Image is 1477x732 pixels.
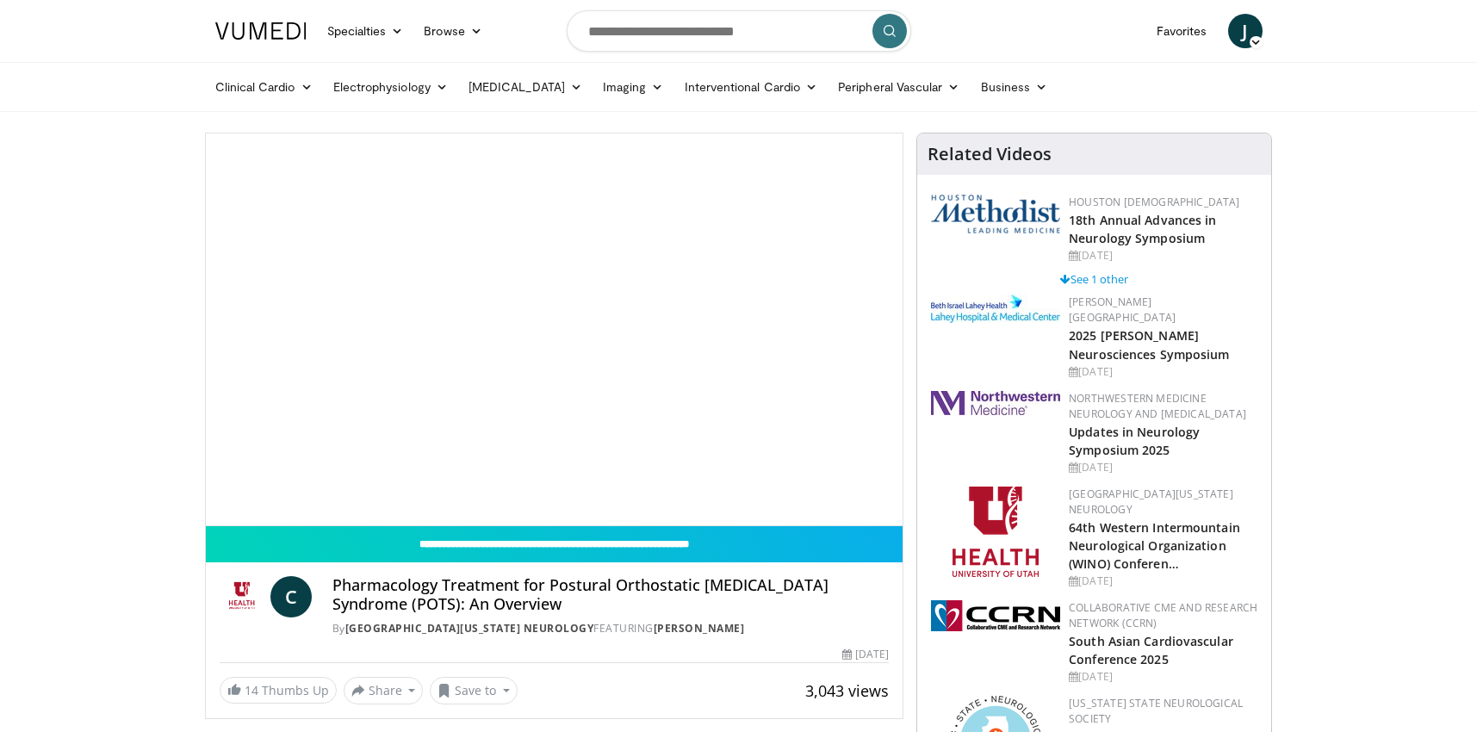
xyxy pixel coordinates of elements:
a: See 1 other [1060,271,1128,287]
a: Updates in Neurology Symposium 2025 [1069,424,1200,458]
a: Electrophysiology [323,70,458,104]
a: Northwestern Medicine Neurology and [MEDICAL_DATA] [1069,391,1246,421]
a: Favorites [1146,14,1218,48]
input: Search topics, interventions [567,10,911,52]
div: [DATE] [1069,574,1257,589]
div: By FEATURING [332,621,889,636]
button: Share [344,677,424,704]
a: Peripheral Vascular [828,70,970,104]
a: Interventional Cardio [674,70,828,104]
div: [DATE] [1069,364,1257,380]
a: [PERSON_NAME] [654,621,745,636]
video-js: Video Player [206,133,903,526]
a: South Asian Cardiovascular Conference 2025 [1069,633,1233,667]
a: Houston [DEMOGRAPHIC_DATA] [1069,195,1239,209]
a: Collaborative CME and Research Network (CCRN) [1069,600,1257,630]
span: 14 [245,682,258,698]
a: 14 Thumbs Up [220,677,337,704]
div: [DATE] [1069,248,1257,264]
img: University of Utah Neurology [220,576,264,617]
span: 3,043 views [805,680,889,701]
img: a04ee3ba-8487-4636-b0fb-5e8d268f3737.png.150x105_q85_autocrop_double_scale_upscale_version-0.2.png [931,600,1060,631]
div: [DATE] [1069,460,1257,475]
a: 18th Annual Advances in Neurology Symposium [1069,212,1216,246]
a: Imaging [593,70,674,104]
a: 2025 [PERSON_NAME] Neurosciences Symposium [1069,327,1229,362]
h4: Related Videos [928,144,1052,164]
button: Save to [430,677,518,704]
a: Browse [413,14,493,48]
a: [MEDICAL_DATA] [458,70,593,104]
a: J [1228,14,1263,48]
a: 64th Western Intermountain Neurological Organization (WINO) Conferen… [1069,519,1240,572]
a: C [270,576,312,617]
h4: Pharmacology Treatment for Postural Orthostatic [MEDICAL_DATA] Syndrome (POTS): An Overview [332,576,889,613]
a: [US_STATE] State Neurological Society [1069,696,1243,726]
img: 5e4488cc-e109-4a4e-9fd9-73bb9237ee91.png.150x105_q85_autocrop_double_scale_upscale_version-0.2.png [931,195,1060,233]
a: Specialties [317,14,414,48]
a: [GEOGRAPHIC_DATA][US_STATE] Neurology [1069,487,1233,517]
img: VuMedi Logo [215,22,307,40]
img: f6362829-b0a3-407d-a044-59546adfd345.png.150x105_q85_autocrop_double_scale_upscale_version-0.2.png [953,487,1039,577]
div: [DATE] [1069,669,1257,685]
a: Clinical Cardio [205,70,323,104]
div: [DATE] [842,647,889,662]
img: e7977282-282c-4444-820d-7cc2733560fd.jpg.150x105_q85_autocrop_double_scale_upscale_version-0.2.jpg [931,295,1060,323]
a: [PERSON_NAME][GEOGRAPHIC_DATA] [1069,295,1176,325]
a: [GEOGRAPHIC_DATA][US_STATE] Neurology [345,621,594,636]
a: Business [971,70,1058,104]
img: 2a462fb6-9365-492a-ac79-3166a6f924d8.png.150x105_q85_autocrop_double_scale_upscale_version-0.2.jpg [931,391,1060,415]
